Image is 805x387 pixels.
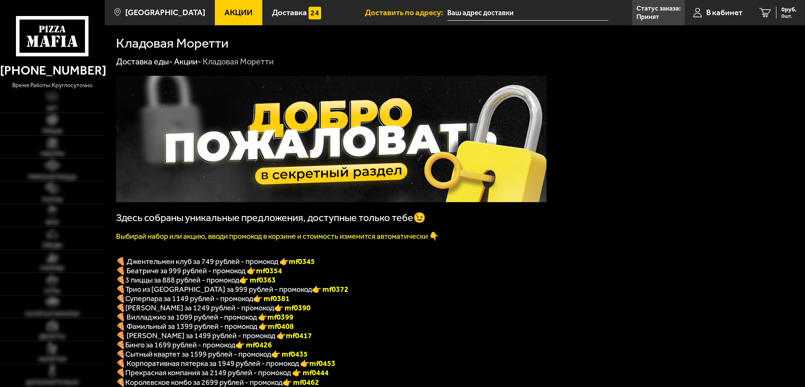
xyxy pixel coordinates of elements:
[256,266,282,275] b: mf0354
[47,106,58,112] span: Хит
[286,331,312,340] b: mf0417
[116,331,312,340] span: 🍕 [PERSON_NAME] за 1499 рублей - промокод 👉
[38,357,66,363] span: Напитки
[289,257,315,266] b: mf0345
[125,378,282,387] span: Королевское комбо за 2699 рублей - промокод
[125,368,292,377] span: Прекрасная компания за 2149 рублей - промокод
[116,56,173,67] a: Доставка еды-
[40,151,64,157] span: Наборы
[274,303,311,312] b: 👉 mf0390
[116,266,282,275] span: 🍕 Беатриче за 999 рублей - промокод 👉
[116,275,125,285] font: 🍕
[447,5,608,21] span: Бухарестская улица, 118к5
[365,8,447,16] span: Доставить по адресу:
[239,275,276,285] font: 👉 mf0363
[116,294,125,303] font: 🍕
[125,275,239,285] span: 3 пиццы за 888 рублей - промокод
[781,13,797,19] span: 0 шт.
[116,285,125,294] font: 🍕
[26,380,79,386] span: Дополнительно
[116,340,125,350] b: 🍕
[40,266,64,272] span: Горячее
[116,232,438,241] font: Выбирай набор или акцию, вводи промокод в корзине и стоимость изменится автоматически 👇
[272,8,307,16] span: Доставка
[636,5,681,12] p: Статус заказа:
[116,76,546,202] img: 1024x1024
[292,368,329,377] font: 👉 mf0444
[125,350,271,359] span: Сытный квартет за 1599 рублей - промокод
[116,303,125,312] b: 🍕
[116,368,125,377] font: 🍕
[116,359,335,368] span: 🍕 Корпоративная пятерка за 1949 рублей - промокод 👉
[309,7,321,19] img: 15daf4d41897b9f0e9f617042186c801.svg
[312,285,348,294] font: 👉 mf0372
[25,311,79,317] span: Салаты и закуски
[125,285,312,294] span: Трио из [GEOGRAPHIC_DATA] за 999 рублей - промокод
[267,312,293,322] b: mf0399
[28,174,77,180] span: Римская пицца
[116,37,229,50] h1: Кладовая Моретти
[271,350,308,359] b: 👉 mf0435
[253,294,290,303] font: 👉 mf0381
[125,340,235,350] span: Бинго за 1699 рублей - промокод
[174,56,201,67] a: Акции-
[125,294,253,303] span: Суперпара за 1149 рублей - промокод
[125,8,205,16] span: [GEOGRAPHIC_DATA]
[125,303,274,312] span: [PERSON_NAME] за 1249 рублей - промокод
[309,359,335,368] b: mf0453
[282,378,319,387] font: 👉 mf0462
[268,322,294,331] b: mf0408
[116,322,294,331] span: 🍕 Фамильный за 1399 рублей - промокод 👉
[235,340,272,350] b: 👉 mf0426
[781,7,797,13] span: 0 руб.
[116,378,125,387] font: 🍕
[39,334,65,340] span: Десерты
[203,56,274,67] div: Кладовая Моретти
[44,288,60,294] span: Супы
[706,8,742,16] span: В кабинет
[224,8,253,16] span: Акции
[42,243,62,248] span: Обеды
[116,350,125,359] b: 🍕
[116,257,315,266] span: 🍕 Джентельмен клуб за 749 рублей - промокод 👉
[116,212,426,224] span: Здесь собраны уникальные предложения, доступные только тебе😉
[447,5,608,21] input: Ваш адрес доставки
[116,312,293,322] span: 🍕 Вилладжио за 1099 рублей - промокод 👉
[636,13,659,20] p: Принят
[46,220,59,226] span: WOK
[42,128,63,134] span: Пицца
[42,197,63,203] span: Роллы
